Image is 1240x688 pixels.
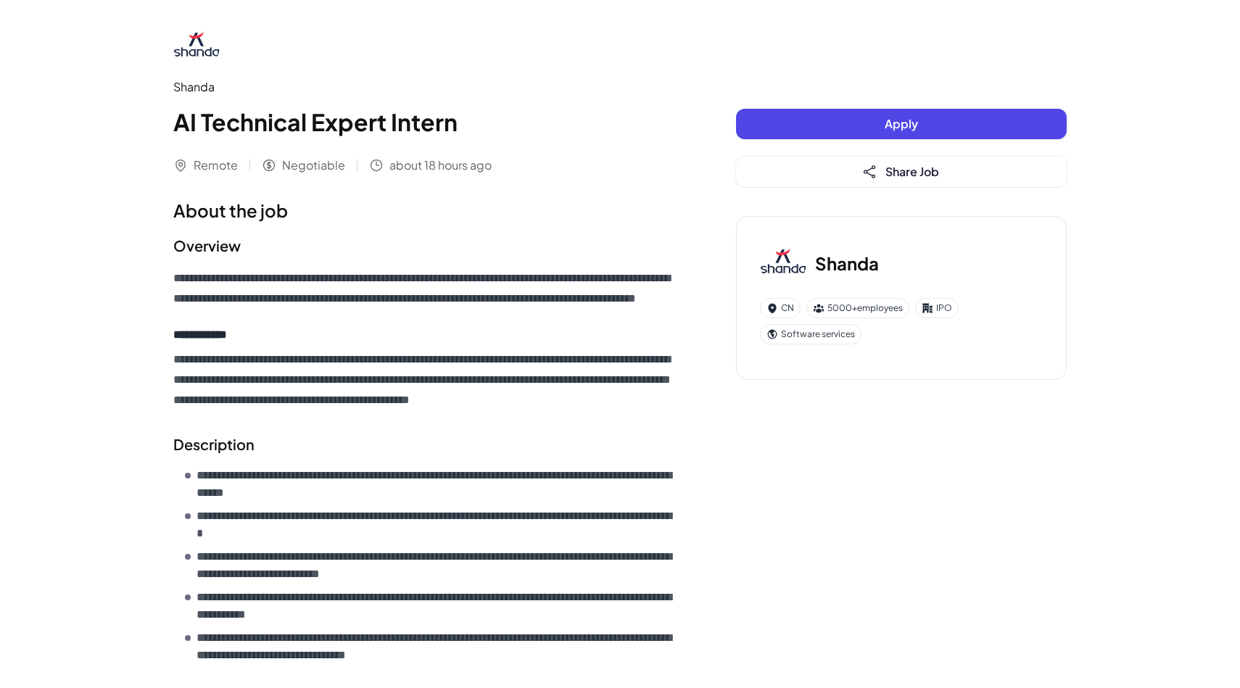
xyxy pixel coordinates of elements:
[173,197,678,223] h1: About the job
[806,298,909,318] div: 5000+ employees
[760,240,806,286] img: Sh
[815,250,879,276] h3: Shanda
[915,298,959,318] div: IPO
[282,157,345,174] span: Negotiable
[173,78,678,96] div: Shanda
[194,157,238,174] span: Remote
[885,164,939,179] span: Share Job
[389,157,492,174] span: about 18 hours ago
[736,157,1067,187] button: Share Job
[760,298,801,318] div: CN
[736,109,1067,139] button: Apply
[173,235,678,257] h2: Overview
[173,23,220,70] img: Sh
[760,324,861,344] div: Software services
[173,104,678,139] h1: AI Technical Expert Intern
[885,116,918,131] span: Apply
[173,434,678,455] h2: Description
